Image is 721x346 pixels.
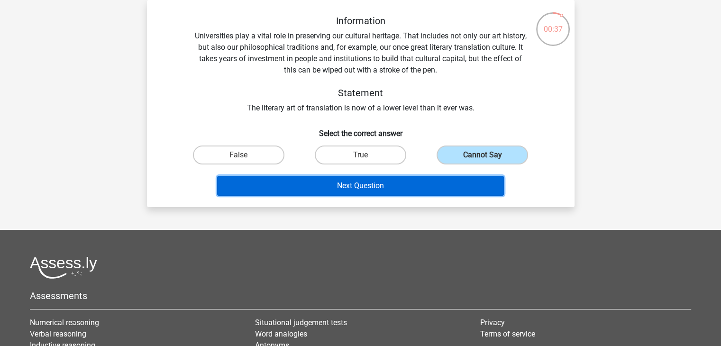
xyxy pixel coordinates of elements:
label: False [193,146,284,164]
h5: Information [192,15,529,27]
a: Terms of service [480,329,535,338]
a: Word analogies [255,329,307,338]
h5: Assessments [30,290,691,301]
a: Verbal reasoning [30,329,86,338]
button: Next Question [217,176,504,196]
label: Cannot Say [437,146,528,164]
h6: Select the correct answer [162,121,559,138]
div: 00:37 [535,11,571,35]
label: True [315,146,406,164]
div: Universities play a vital role in preserving our cultural heritage. That includes not only our ar... [162,15,559,114]
a: Privacy [480,318,505,327]
img: Assessly logo [30,256,97,279]
h5: Statement [192,87,529,99]
a: Numerical reasoning [30,318,99,327]
a: Situational judgement tests [255,318,347,327]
